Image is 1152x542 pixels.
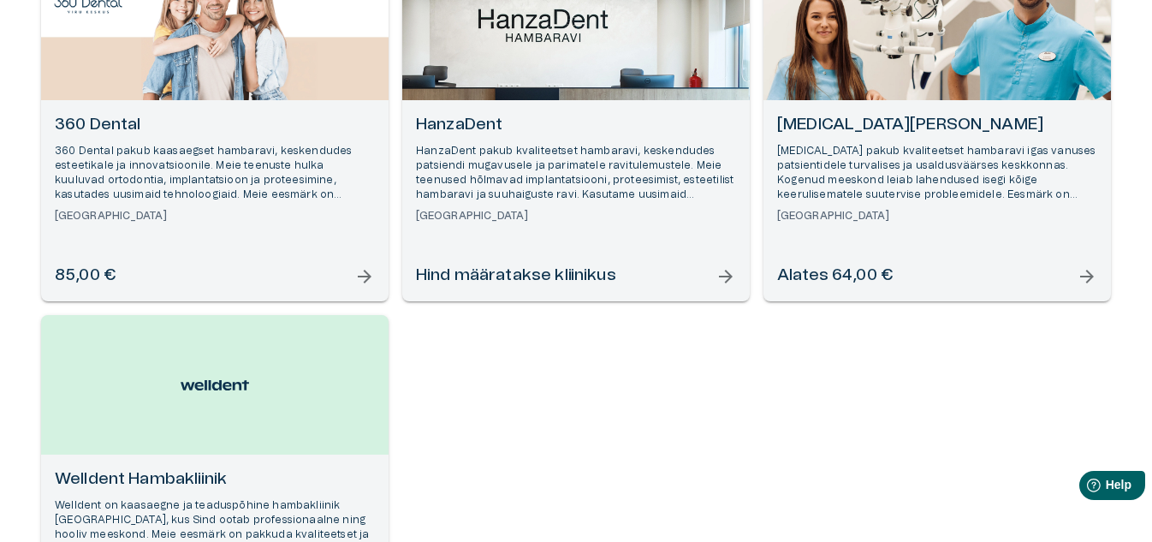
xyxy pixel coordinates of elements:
[55,144,375,203] p: 360 Dental pakub kaasaegset hambaravi, keskendudes esteetikale ja innovatsioonile. Meie teenuste ...
[55,468,375,491] h6: Welldent Hambakliinik
[1018,464,1152,512] iframe: Help widget launcher
[416,209,736,223] h6: [GEOGRAPHIC_DATA]
[716,266,736,287] span: arrow_forward
[416,114,736,137] h6: HanzaDent
[181,372,249,399] img: Welldent Hambakliinik logo
[777,114,1097,137] h6: [MEDICAL_DATA][PERSON_NAME]
[416,265,616,288] h6: Hind määratakse kliinikus
[416,144,736,203] p: HanzaDent pakub kvaliteetset hambaravi, keskendudes patsiendi mugavusele ja parimatele ravitulemu...
[55,265,116,288] h6: 85,00 €
[777,144,1097,203] p: [MEDICAL_DATA] pakub kvaliteetset hambaravi igas vanuses patsientidele turvalises ja usaldusväärs...
[55,209,375,223] h6: [GEOGRAPHIC_DATA]
[55,114,375,137] h6: 360 Dental
[354,266,375,287] span: arrow_forward
[1077,266,1097,287] span: arrow_forward
[777,265,893,288] h6: Alates 64,00 €
[777,209,1097,223] h6: [GEOGRAPHIC_DATA]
